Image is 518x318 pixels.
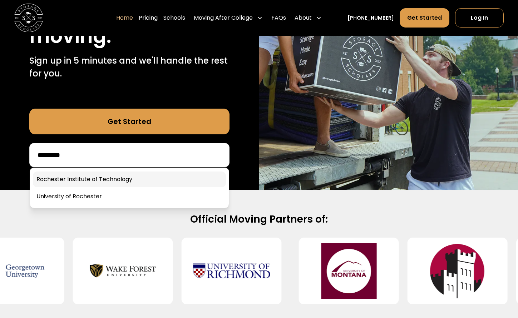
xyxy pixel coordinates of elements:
[292,8,325,28] div: About
[347,14,394,22] a: [PHONE_NUMBER]
[84,243,161,299] img: Wake Forest University
[310,243,388,299] img: University of Montana
[455,8,504,28] a: Log In
[194,14,253,22] div: Moving After College
[14,4,43,32] img: Storage Scholars main logo
[271,8,286,28] a: FAQs
[419,243,496,299] img: Manhattanville University
[116,8,133,28] a: Home
[163,8,185,28] a: Schools
[191,8,266,28] div: Moving After College
[29,54,230,80] p: Sign up in 5 minutes and we'll handle the rest for you.
[139,8,158,28] a: Pricing
[30,213,488,226] h2: Official Moving Partners of:
[295,14,312,22] div: About
[400,8,449,28] a: Get Started
[193,243,270,299] img: University of Richmond
[29,109,230,134] a: Get Started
